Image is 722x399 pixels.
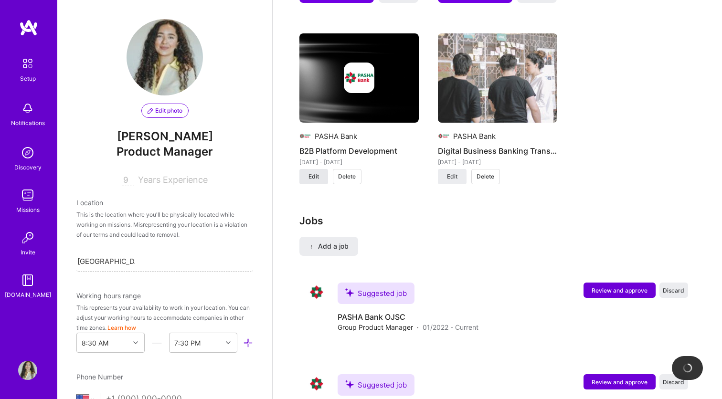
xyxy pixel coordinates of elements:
img: teamwork [18,186,37,205]
img: Company logo [438,130,449,142]
span: Add a job [309,241,349,251]
button: Learn how [107,323,136,333]
img: guide book [18,271,37,290]
button: Delete [333,169,361,184]
img: Digital Business Banking Transformation [438,33,557,123]
img: Company logo [299,130,311,142]
img: loading [682,362,693,374]
div: This represents your availability to work in your location. You can adjust your working hours to ... [76,303,253,333]
button: Discard [659,374,688,389]
div: [DATE] - [DATE] [299,157,419,167]
img: discovery [18,143,37,162]
div: Location [76,198,253,208]
div: Invite [21,247,35,257]
button: Delete [471,169,500,184]
div: 7:30 PM [174,338,201,348]
span: Delete [477,172,494,181]
button: Review and approve [584,283,656,298]
div: Missions [16,205,40,215]
img: User Avatar [18,361,37,380]
img: logo [19,19,38,36]
img: Invite [18,228,37,247]
img: cover [299,33,419,123]
i: icon Chevron [133,340,138,345]
h4: B2B Platform Development [299,145,419,157]
span: Delete [338,172,356,181]
span: Working hours range [76,292,141,300]
span: Review and approve [592,286,648,294]
div: PASHA Bank [315,131,357,141]
i: icon HorizontalInLineDivider [152,338,162,348]
div: Suggested job [338,374,414,396]
h4: Digital Business Banking Transformation [438,145,557,157]
button: Discard [659,283,688,298]
div: Discovery [14,162,42,172]
button: Review and approve [584,374,656,389]
div: Notifications [11,118,45,128]
button: Edit [299,169,328,184]
button: Edit [438,169,467,184]
span: Discard [663,378,684,386]
div: PASHA Bank [453,131,496,141]
span: Edit photo [148,106,182,115]
div: This is the location where you'll be physically located while working on missions. Misrepresentin... [76,210,253,240]
div: Suggested job [338,283,414,304]
img: User Avatar [127,19,203,95]
i: icon PencilPurple [148,108,153,114]
span: Group Product Manager [338,322,413,332]
input: XX [122,175,134,186]
img: Company logo [307,374,326,393]
div: [DATE] - [DATE] [438,157,557,167]
div: 8:30 AM [82,338,108,348]
a: User Avatar [16,361,40,380]
span: Edit [308,172,319,181]
span: Discard [663,286,684,294]
img: bell [18,99,37,118]
div: [DOMAIN_NAME] [5,290,51,300]
span: Phone Number [76,373,123,381]
span: 01/2022 - Current [423,322,478,332]
span: Review and approve [592,378,648,386]
span: Product Manager [76,144,253,163]
button: Edit photo [141,104,189,118]
span: Edit [447,172,457,181]
img: setup [18,53,38,73]
i: icon PlusBlack [309,244,314,250]
button: Add a job [299,237,358,256]
img: Company logo [344,63,374,93]
span: Years Experience [138,175,208,185]
h4: PASHA Bank OJSC [338,312,478,322]
span: · [417,322,419,332]
h3: Jobs [299,215,696,227]
i: icon SuggestedTeams [345,288,354,297]
div: Setup [20,73,36,84]
span: [PERSON_NAME] [76,129,253,144]
i: icon Chevron [226,340,231,345]
img: Company logo [307,283,326,302]
i: icon SuggestedTeams [345,380,354,388]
